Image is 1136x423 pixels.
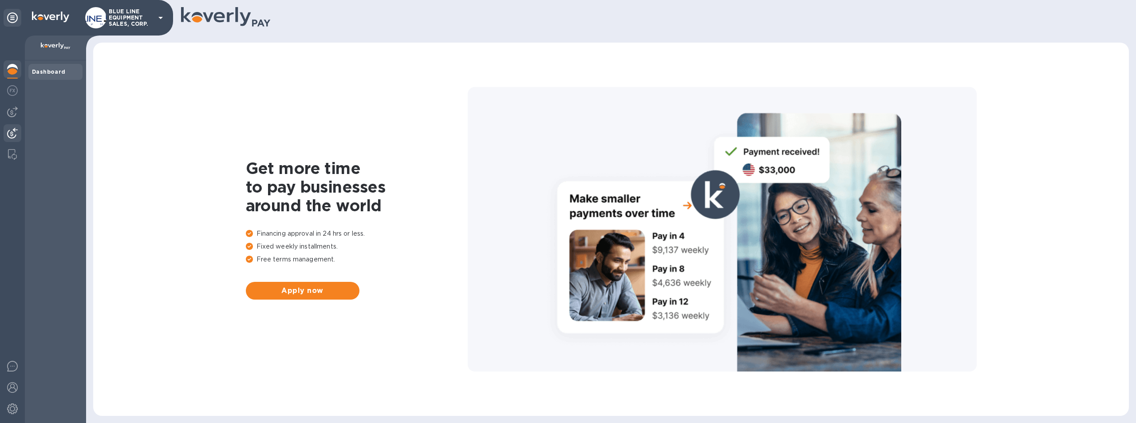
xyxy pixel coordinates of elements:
[7,85,18,96] img: Foreign exchange
[246,159,468,215] h1: Get more time to pay businesses around the world
[246,229,468,238] p: Financing approval in 24 hrs or less.
[32,12,69,22] img: Logo
[246,255,468,264] p: Free terms management.
[246,242,468,251] p: Fixed weekly installments.
[253,285,352,296] span: Apply now
[32,68,66,75] b: Dashboard
[4,9,21,27] div: Unpin categories
[109,8,153,27] p: BLUE LINE EQUIPMENT SALES, CORP.
[246,282,359,300] button: Apply now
